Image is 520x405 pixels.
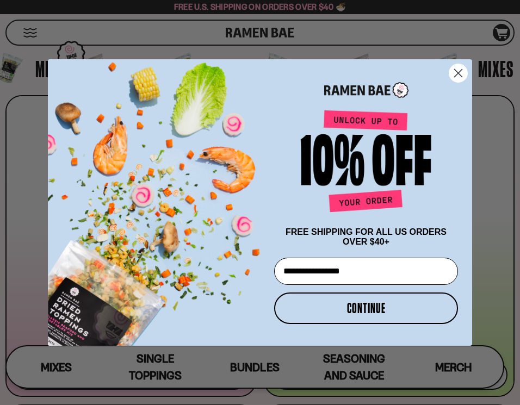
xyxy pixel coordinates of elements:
[298,110,434,216] img: Unlock up to 10% off
[324,81,408,99] img: Ramen Bae Logo
[274,292,458,324] button: CONTINUE
[449,64,468,83] button: Close dialog
[286,227,447,246] span: FREE SHIPPING FOR ALL US ORDERS OVER $40+
[48,50,270,346] img: ce7035ce-2e49-461c-ae4b-8ade7372f32c.png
